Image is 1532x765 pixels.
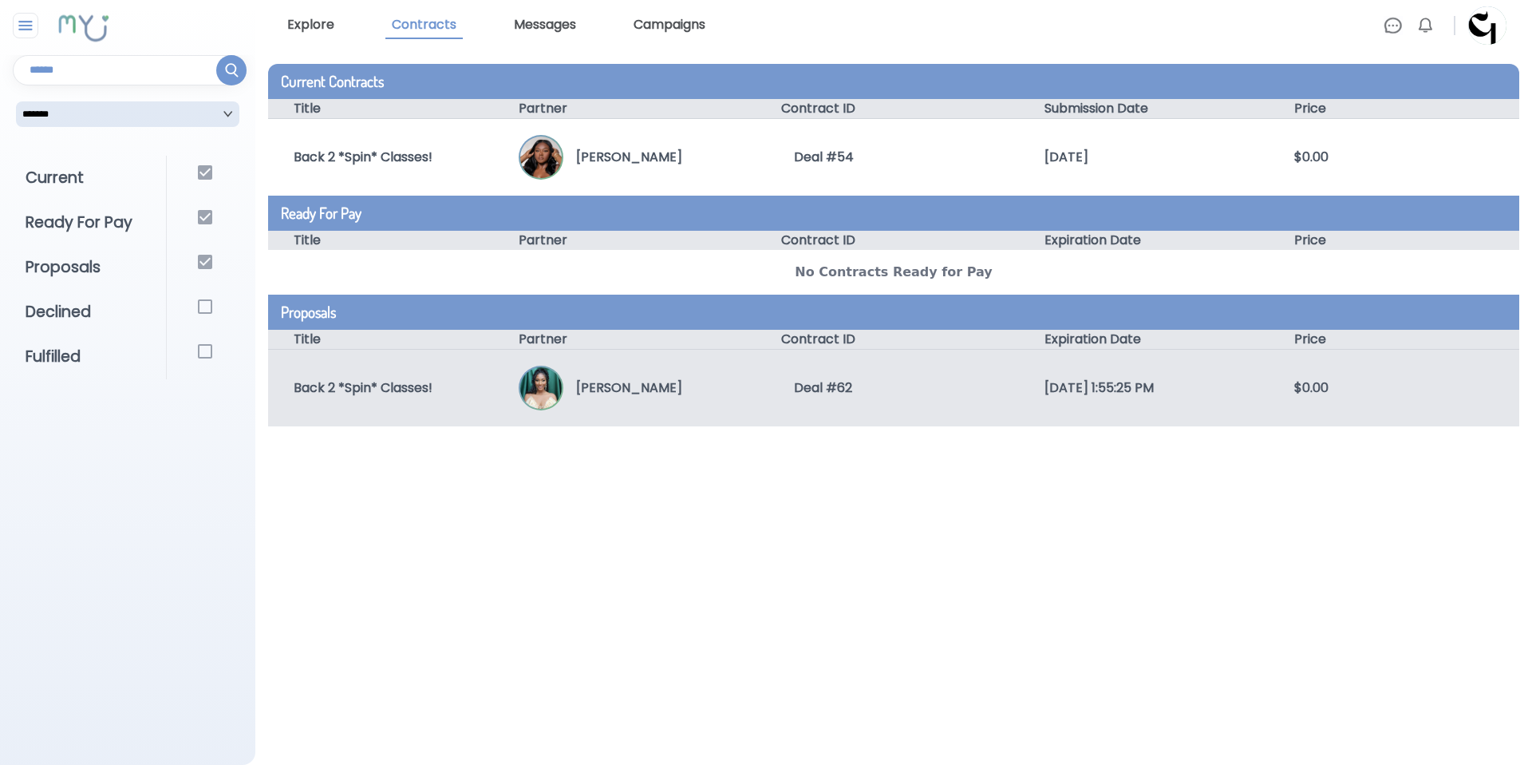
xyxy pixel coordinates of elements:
[768,148,1019,167] div: Deal # 54
[768,99,1019,118] div: Contract ID
[627,12,712,39] a: Campaigns
[13,156,166,200] div: Current
[1019,231,1269,250] div: Expiration Date
[768,231,1019,250] div: Contract ID
[1269,99,1519,118] div: Price
[268,196,1519,231] div: Ready For Pay
[520,137,562,178] img: Profile
[268,64,1519,99] div: Current Contracts
[519,231,769,250] div: Partner
[16,16,36,35] img: Close sidebar
[768,379,1019,398] div: Deal # 62
[519,330,769,349] div: Partner
[281,12,341,39] a: Explore
[1269,148,1519,167] div: $0.00
[519,99,769,118] div: Partner
[507,12,582,39] a: Messages
[1269,330,1519,349] div: Price
[1019,379,1269,398] div: [DATE] 1:55:25 PM
[563,379,682,398] p: [PERSON_NAME]
[268,99,519,118] div: Title
[563,148,682,167] p: [PERSON_NAME]
[268,295,1519,330] div: Proposals
[385,12,463,39] a: Contracts
[1019,99,1269,118] div: Submission Date
[13,335,166,379] div: Fulfilled
[13,245,166,290] div: Proposals
[1269,231,1519,250] div: Price
[1019,330,1269,349] div: Expiration Date
[520,367,562,409] img: Profile
[13,290,166,335] div: Declined
[1468,6,1506,45] img: Profile
[768,330,1019,349] div: Contract ID
[268,330,519,349] div: Title
[268,148,519,167] div: Back 2 *Spin* Classes!
[13,200,166,245] div: Ready For Pay
[268,231,519,250] div: Title
[268,379,519,398] div: Back 2 *Spin* Classes!
[1384,16,1403,35] img: Chat
[268,250,1519,295] div: No Contracts Ready for Pay
[1416,16,1435,35] img: Bell
[1269,379,1519,398] div: $0.00
[1019,148,1269,167] div: [DATE]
